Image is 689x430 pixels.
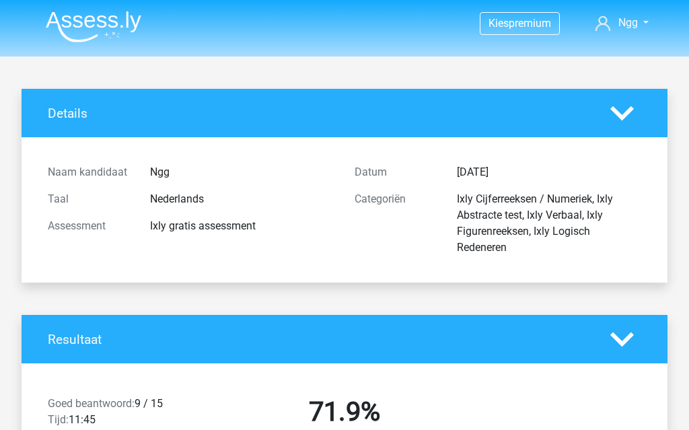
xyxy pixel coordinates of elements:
h2: 71.9% [201,396,488,428]
div: [DATE] [447,164,651,180]
img: Assessly [46,11,141,42]
div: Taal [38,191,140,207]
div: Nederlands [140,191,344,207]
span: Tijd: [48,413,69,426]
div: Categoriën [344,191,447,256]
h4: Details [48,106,590,121]
div: Assessment [38,218,140,234]
a: Kiespremium [480,14,559,32]
div: Ixly Cijferreeksen / Numeriek, Ixly Abstracte test, Ixly Verbaal, Ixly Figurenreeksen, Ixly Logis... [447,191,651,256]
div: Ngg [140,164,344,180]
span: Goed beantwoord: [48,397,135,410]
span: premium [509,17,551,30]
a: Ngg [590,15,654,31]
div: Naam kandidaat [38,164,140,180]
h4: Resultaat [48,332,590,347]
span: Ngg [618,16,638,29]
div: Datum [344,164,447,180]
div: Ixly gratis assessment [140,218,344,234]
span: Kies [488,17,509,30]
